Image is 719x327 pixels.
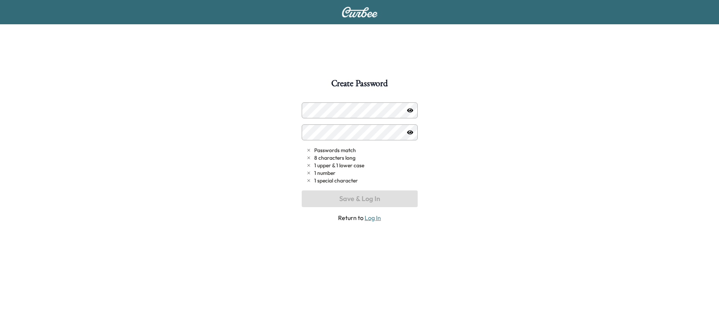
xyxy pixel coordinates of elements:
a: Log In [365,214,381,222]
span: Return to [302,213,418,222]
span: 1 upper & 1 lower case [314,162,364,169]
span: 1 special character [314,177,358,184]
span: 8 characters long [314,154,356,162]
h1: Create Password [331,79,387,92]
img: Curbee Logo [341,7,378,17]
span: Passwords match [314,146,356,154]
span: 1 number [314,169,335,177]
